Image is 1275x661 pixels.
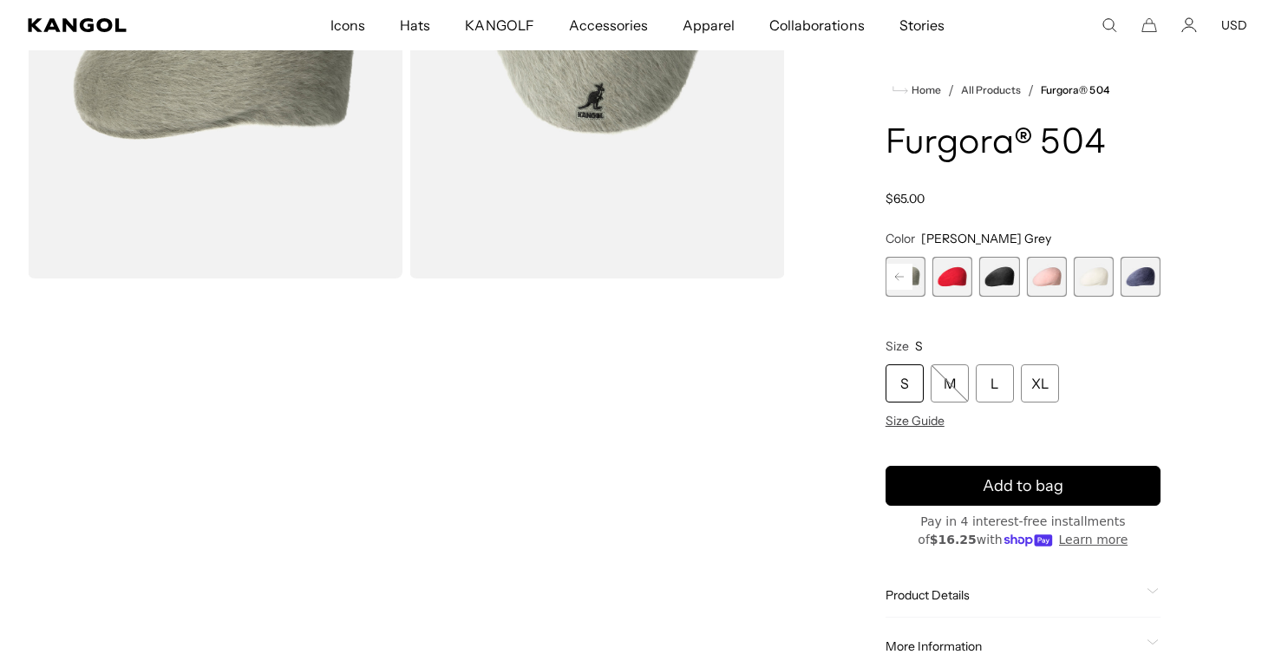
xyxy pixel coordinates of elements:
[1026,257,1066,297] label: Dusty Rose
[983,474,1063,497] span: Add to bag
[932,257,972,297] div: 3 of 7
[1074,257,1114,297] label: Ivory
[886,466,1161,506] button: Add to bag
[886,257,925,297] label: Moss Grey
[979,257,1019,297] label: Black
[961,84,1021,96] a: All Products
[921,231,1051,246] span: [PERSON_NAME] Grey
[1121,257,1161,297] label: Navy
[886,231,915,246] span: Color
[1181,17,1197,33] a: Account
[1021,364,1059,402] div: XL
[931,364,969,402] div: M
[1026,257,1066,297] div: 5 of 7
[892,82,941,98] a: Home
[908,84,941,96] span: Home
[28,18,218,32] a: Kangol
[886,638,1140,654] span: More Information
[1074,257,1114,297] div: 6 of 7
[1102,17,1117,33] summary: Search here
[886,587,1140,603] span: Product Details
[886,413,945,429] span: Size Guide
[886,80,1161,101] nav: breadcrumbs
[1121,257,1161,297] div: 7 of 7
[941,80,954,101] li: /
[915,338,923,354] span: S
[1021,80,1034,101] li: /
[886,125,1161,163] h1: Furgora® 504
[979,257,1019,297] div: 4 of 7
[932,257,972,297] label: Scarlet
[886,338,909,354] span: Size
[1041,84,1108,96] a: Furgora® 504
[976,364,1014,402] div: L
[1141,17,1157,33] button: Cart
[886,257,925,297] div: 2 of 7
[1221,17,1247,33] button: USD
[886,364,924,402] div: S
[886,191,925,206] span: $65.00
